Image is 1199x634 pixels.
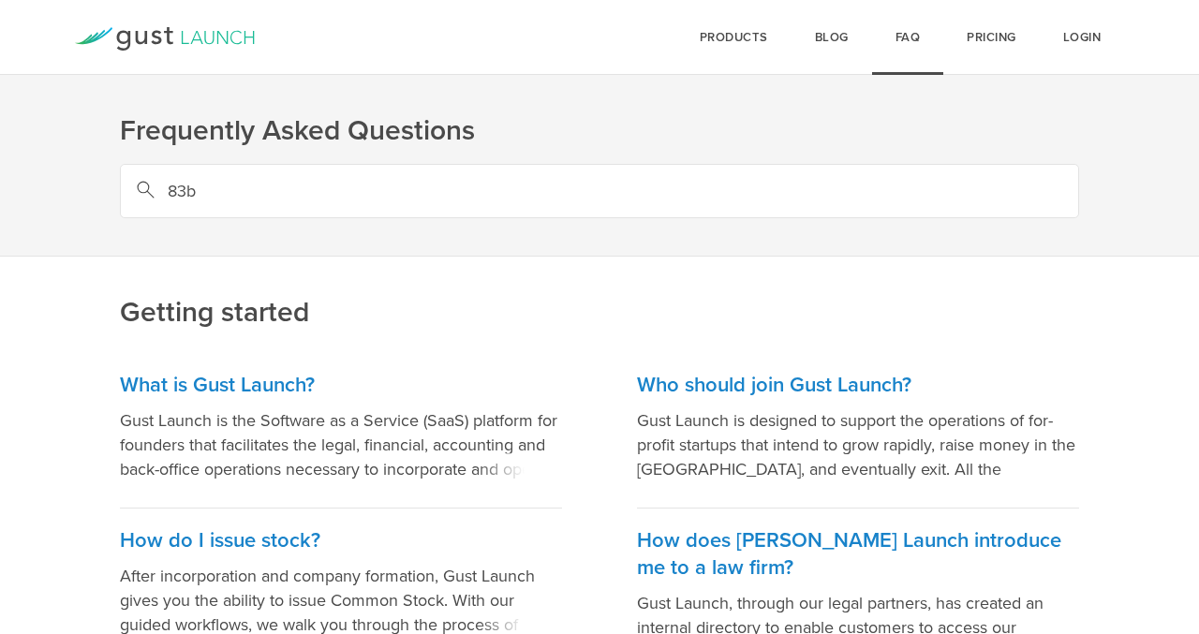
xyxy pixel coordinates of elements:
h3: Who should join Gust Launch? [637,372,1079,399]
h3: How do I issue stock? [120,527,562,554]
h3: How does [PERSON_NAME] Launch introduce me to a law firm? [637,527,1079,582]
a: What is Gust Launch? Gust Launch is the Software as a Service (SaaS) platform for founders that f... [120,353,562,509]
h1: Frequently Asked Questions [120,112,1079,150]
input: Try "Issue stock" [120,164,1079,218]
a: Who should join Gust Launch? Gust Launch is designed to support the operations of for-profit star... [637,353,1079,509]
p: Gust Launch is designed to support the operations of for-profit startups that intend to grow rapi... [637,408,1079,481]
p: Gust Launch is the Software as a Service (SaaS) platform for founders that facilitates the legal,... [120,408,562,481]
h3: What is Gust Launch? [120,372,562,399]
h2: Getting started [120,168,1079,332]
